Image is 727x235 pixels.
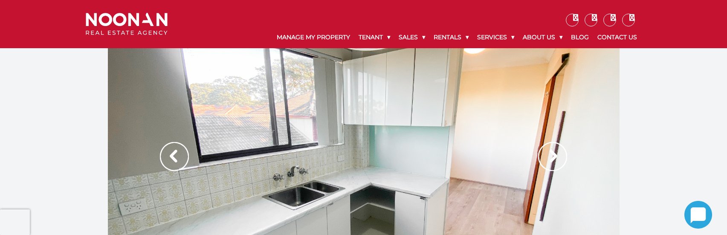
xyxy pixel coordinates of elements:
img: Arrow slider [160,142,189,171]
a: About Us [518,26,567,48]
a: Manage My Property [272,26,354,48]
a: Contact Us [593,26,641,48]
a: Tenant [354,26,394,48]
a: Sales [394,26,429,48]
a: Blog [567,26,593,48]
img: Noonan Real Estate Agency [86,13,168,35]
img: Arrow slider [538,142,567,171]
a: Rentals [429,26,473,48]
a: Services [473,26,518,48]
